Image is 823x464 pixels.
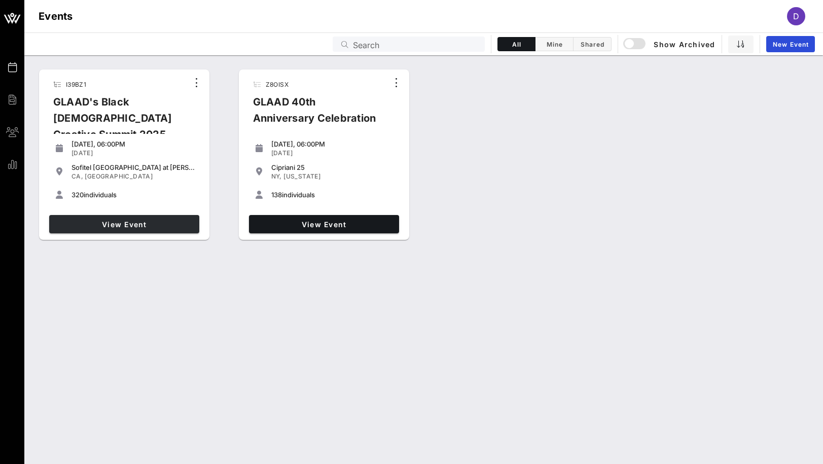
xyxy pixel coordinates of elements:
span: View Event [253,220,395,229]
span: New Event [772,41,809,48]
div: D [787,7,805,25]
a: View Event [49,215,199,233]
div: GLAAD's Black [DEMOGRAPHIC_DATA] Creative Summit 2025 [45,94,188,151]
h1: Events [39,8,73,24]
span: 320 [71,191,84,199]
span: [GEOGRAPHIC_DATA] [85,172,153,180]
button: Shared [574,37,612,51]
span: View Event [53,220,195,229]
a: New Event [766,36,815,52]
div: [DATE] [71,149,195,157]
span: I39BZ1 [66,81,86,88]
div: [DATE] [271,149,395,157]
span: 138 [271,191,282,199]
a: View Event [249,215,399,233]
span: Shared [580,41,605,48]
span: D [793,11,799,21]
div: [DATE], 06:00PM [271,140,395,148]
div: GLAAD 40th Anniversary Celebration [245,94,388,134]
span: Mine [542,41,567,48]
button: All [497,37,535,51]
span: [US_STATE] [283,172,320,180]
button: Show Archived [624,35,715,53]
div: [DATE], 06:00PM [71,140,195,148]
span: Z8OISX [266,81,289,88]
span: Show Archived [625,38,715,50]
div: Cipriani 25 [271,163,395,171]
span: CA, [71,172,83,180]
div: individuals [71,191,195,199]
span: All [504,41,529,48]
div: Sofitel [GEOGRAPHIC_DATA] at [PERSON_NAME][GEOGRAPHIC_DATA] [71,163,195,171]
span: NY, [271,172,282,180]
div: individuals [271,191,395,199]
button: Mine [535,37,574,51]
